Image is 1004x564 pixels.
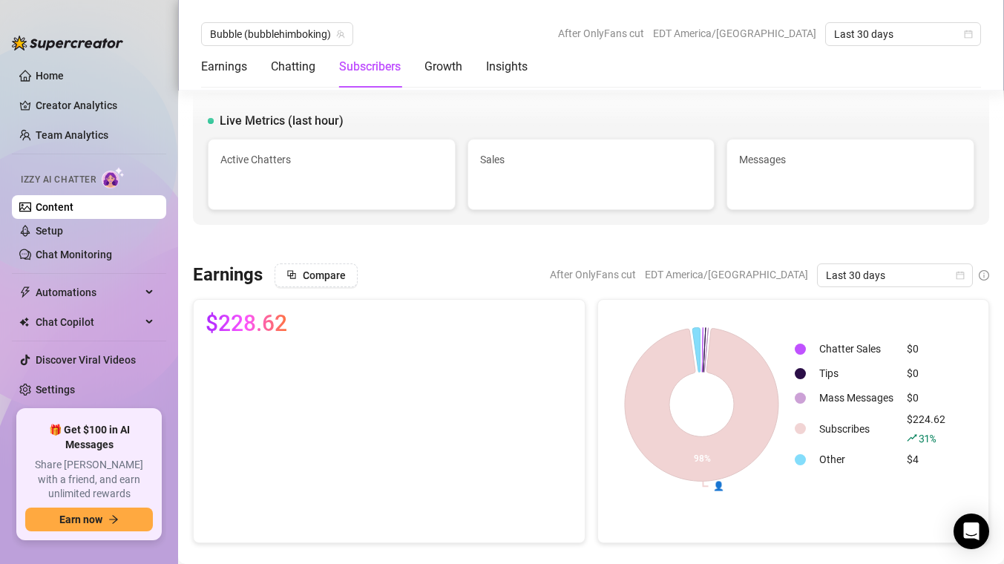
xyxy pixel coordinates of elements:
div: $224.62 [907,411,945,447]
span: EDT America/[GEOGRAPHIC_DATA] [645,263,808,286]
a: Team Analytics [36,129,108,141]
div: $0 [907,365,945,381]
div: Earnings [201,58,247,76]
div: $0 [907,390,945,406]
span: After OnlyFans cut [558,22,644,45]
button: Earn nowarrow-right [25,508,153,531]
span: calendar [964,30,973,39]
td: Other [813,448,899,471]
span: Earn now [59,514,102,525]
span: Chat Copilot [36,310,141,334]
span: Last 30 days [834,23,972,45]
td: Chatter Sales [813,338,899,361]
span: Share [PERSON_NAME] with a friend, and earn unlimited rewards [25,458,153,502]
td: Subscribes [813,411,899,447]
span: Messages [739,151,962,168]
a: Home [36,70,64,82]
div: Open Intercom Messenger [954,514,989,549]
span: Active Chatters [220,151,443,168]
a: Creator Analytics [36,94,154,117]
a: Setup [36,225,63,237]
td: Mass Messages [813,387,899,410]
div: Subscribers [339,58,401,76]
text: 👤 [712,480,724,491]
span: Live Metrics (last hour) [220,112,344,130]
span: info-circle [979,270,989,281]
span: block [286,269,297,280]
h3: Earnings [193,263,263,287]
td: Tips [813,362,899,385]
span: Compare [303,269,346,281]
span: $228.62 [206,312,287,335]
span: Izzy AI Chatter [21,173,96,187]
a: Settings [36,384,75,396]
span: 31 % [919,431,936,445]
span: EDT America/[GEOGRAPHIC_DATA] [653,22,816,45]
span: Last 30 days [826,264,964,286]
span: After OnlyFans cut [550,263,636,286]
div: Insights [486,58,528,76]
span: thunderbolt [19,286,31,298]
img: logo-BBDzfeDw.svg [12,36,123,50]
a: Chat Monitoring [36,249,112,260]
span: arrow-right [108,514,119,525]
div: Growth [424,58,462,76]
span: Bubble (bubblehimboking) [210,23,344,45]
span: Sales [480,151,703,168]
button: Compare [275,263,358,287]
a: Content [36,201,73,213]
div: $4 [907,451,945,468]
span: Automations [36,281,141,304]
span: rise [907,433,917,443]
span: 🎁 Get $100 in AI Messages [25,423,153,452]
img: Chat Copilot [19,317,29,327]
span: team [336,30,345,39]
span: calendar [956,271,965,280]
img: AI Chatter [102,167,125,188]
div: $0 [907,341,945,357]
a: Discover Viral Videos [36,354,136,366]
div: Chatting [271,58,315,76]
